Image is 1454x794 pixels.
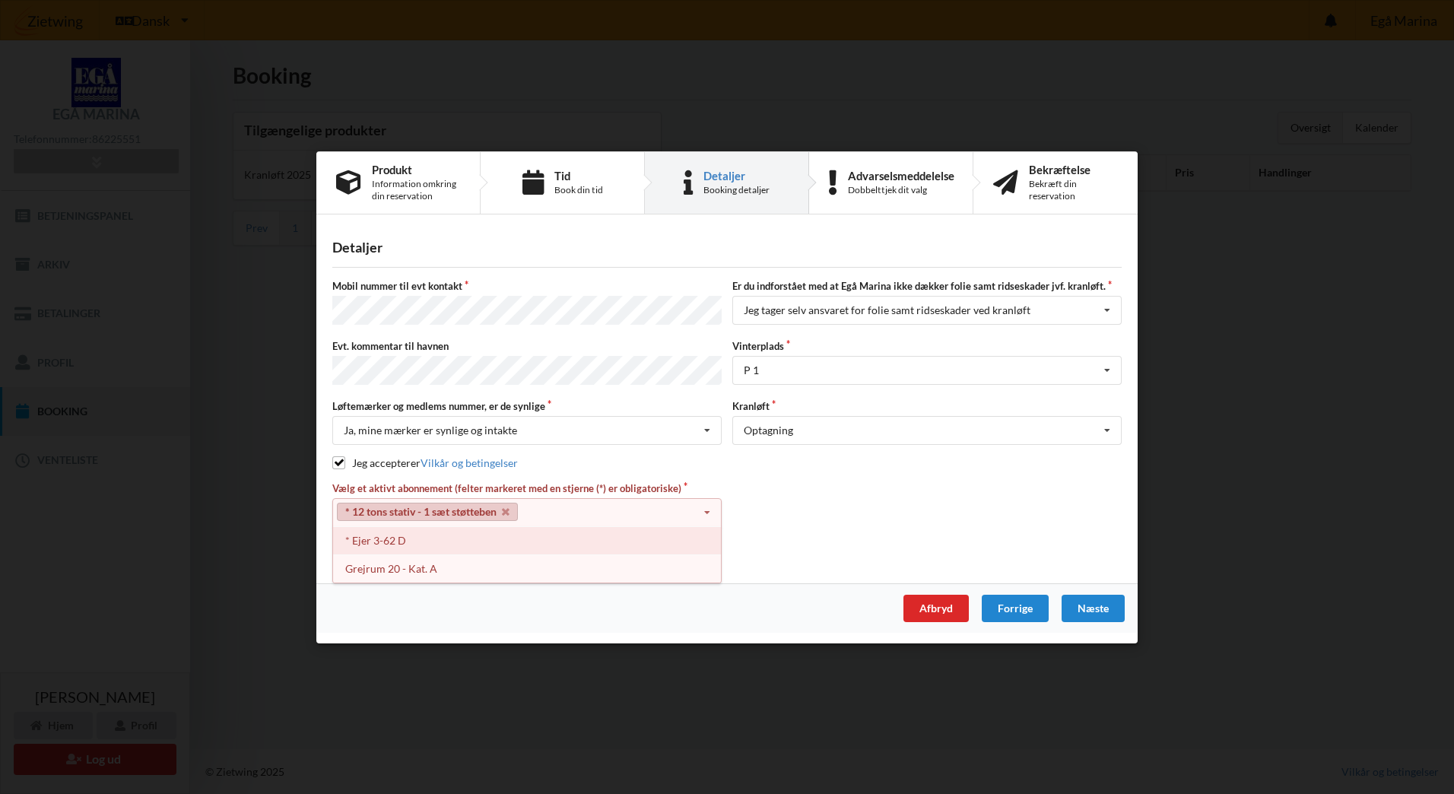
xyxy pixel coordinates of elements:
[332,481,722,494] label: Vælg et aktivt abonnement (felter markeret med en stjerne (*) er obligatoriske)
[732,279,1122,293] label: Er du indforstået med at Egå Marina ikke dækker folie samt ridseskader jvf. kranløft.
[337,502,518,520] a: * 12 tons stativ - 1 sæt støtteben
[744,425,793,436] div: Optagning
[1029,177,1118,202] div: Bekræft din reservation
[333,526,721,554] div: * Ejer 3-62 D
[982,595,1049,622] div: Forrige
[332,279,722,293] label: Mobil nummer til evt kontakt
[332,239,1122,256] div: Detaljer
[848,183,954,195] div: Dobbelttjek dit valg
[703,169,770,181] div: Detaljer
[1029,163,1118,175] div: Bekræftelse
[344,425,517,436] div: Ja, mine mærker er synlige og intakte
[372,177,460,202] div: Information omkring din reservation
[332,456,518,469] label: Jeg accepterer
[554,183,603,195] div: Book din tid
[732,339,1122,353] label: Vinterplads
[703,183,770,195] div: Booking detaljer
[372,163,460,175] div: Produkt
[744,305,1030,316] div: Jeg tager selv ansvaret for folie samt ridseskader ved kranløft
[744,365,759,376] div: P 1
[554,169,603,181] div: Tid
[732,399,1122,412] label: Kranløft
[1062,595,1125,622] div: Næste
[848,169,954,181] div: Advarselsmeddelelse
[421,456,518,469] a: Vilkår og betingelser
[332,339,722,353] label: Evt. kommentar til havnen
[903,595,969,622] div: Afbryd
[332,399,722,412] label: Løftemærker og medlems nummer, er de synlige
[333,554,721,582] div: Grejrum 20 - Kat. A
